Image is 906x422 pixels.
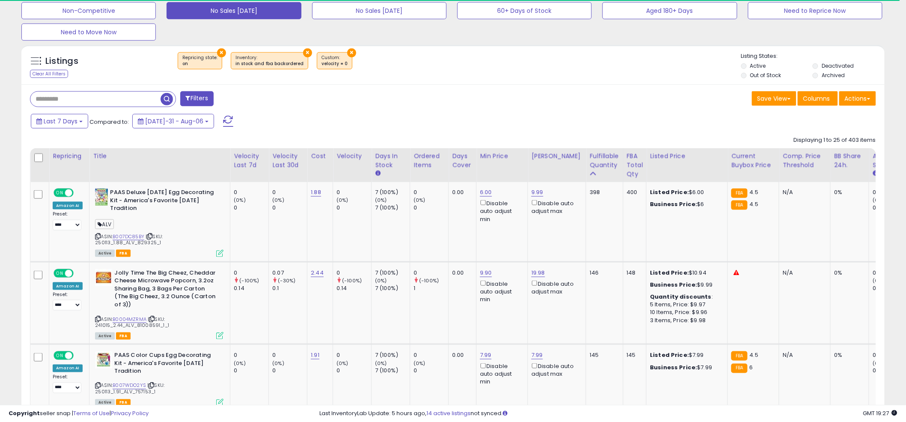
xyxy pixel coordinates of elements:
span: Inventory : [235,54,304,67]
small: (0%) [272,197,284,204]
div: 0 [272,351,307,359]
a: 7.99 [531,351,543,359]
div: 0 [234,189,268,196]
small: FBA [731,189,747,198]
button: Filters [180,91,214,106]
div: Last InventoryLab Update: 5 hours ago, not synced. [320,410,897,418]
small: (-100%) [240,277,259,284]
span: Repricing state : [182,54,218,67]
div: Avg BB Share [873,152,904,170]
span: FBA [116,250,131,257]
span: ALV [95,219,114,229]
small: (0%) [337,360,349,367]
div: Days In Stock [375,152,406,170]
span: [DATE]-31 - Aug-06 [145,117,203,126]
small: (0%) [337,197,349,204]
button: × [347,48,356,57]
a: 9.99 [531,188,543,197]
div: Comp. Price Threshold [783,152,827,170]
span: | SKU: 250113_1.88_ALV_829325_1 [95,233,163,246]
div: 0 [272,204,307,212]
b: Listed Price: [650,351,689,359]
b: Listed Price: [650,188,689,196]
div: seller snap | | [9,410,149,418]
small: (0%) [873,197,885,204]
div: Cost [311,152,329,161]
span: 4.5 [750,200,758,208]
img: 41P2Knp7LjL._SL40_.jpg [95,269,112,286]
button: Need to Reprice Now [748,2,882,19]
div: ASIN: [95,269,224,339]
button: 60+ Days of Stock [457,2,592,19]
div: Min Price [480,152,524,161]
span: 6 [750,363,753,371]
small: FBA [731,351,747,361]
button: No Sales [DATE] [312,2,447,19]
button: Non-Competitive [21,2,156,19]
img: 51bCT8ZFnBL._SL40_.jpg [95,189,108,206]
b: Quantity discounts [650,293,712,301]
b: Business Price: [650,363,697,371]
div: Fulfillable Quantity [590,152,619,170]
small: Avg BB Share. [873,170,878,177]
div: ASIN: [95,189,224,256]
div: 0 [234,367,268,375]
span: OFF [72,269,86,277]
div: Repricing [53,152,86,161]
a: B007DC85BY [113,233,144,240]
div: Clear All Filters [30,70,68,78]
div: 0 [272,189,307,196]
a: Terms of Use [73,409,110,417]
span: Custom: [322,54,348,67]
div: 0.00 [452,269,470,277]
small: (0%) [414,360,426,367]
div: 400 [627,189,640,196]
span: | SKU: 250113_1.91_ALV_757153_1 [95,382,164,395]
span: Compared to: [89,118,129,126]
h5: Listings [45,55,78,67]
div: 0.00 [452,189,470,196]
div: Amazon AI [53,202,83,210]
div: Amazon AI [53,365,83,372]
div: Velocity Last 7d [234,152,265,170]
div: 5 Items, Price: $9.97 [650,301,721,308]
div: Velocity Last 30d [272,152,304,170]
button: Actions [839,91,876,106]
div: 398 [590,189,616,196]
a: 14 active listings [427,409,471,417]
div: 145 [590,351,616,359]
button: Need to Move Now [21,24,156,41]
div: 0.1 [272,284,307,292]
div: 145 [627,351,640,359]
small: (0%) [272,360,284,367]
small: (0%) [414,197,426,204]
div: Days Cover [452,152,473,170]
span: FBA [116,332,131,340]
div: 0.07 [272,269,307,277]
div: FBA Total Qty [627,152,643,179]
div: $9.99 [650,281,721,289]
div: 10 Items, Price: $9.96 [650,308,721,316]
label: Archived [822,72,845,79]
div: 0.00 [452,351,470,359]
div: Displaying 1 to 25 of 403 items [794,136,876,144]
a: 19.98 [531,269,545,277]
div: Listed Price [650,152,724,161]
small: (0%) [873,360,885,367]
div: in stock and fba backordered [235,61,304,67]
button: Last 7 Days [31,114,88,129]
span: | SKU: 241015_2.44_ALV_81008591_1_1 [95,316,169,329]
div: 0 [234,269,268,277]
div: 1 [414,284,448,292]
span: Columns [803,94,830,103]
div: Disable auto adjust min [480,198,521,223]
b: Business Price: [650,281,697,289]
label: Out of Stock [750,72,781,79]
span: ON [54,269,65,277]
a: 1.88 [311,188,321,197]
small: (-30%) [278,277,296,284]
div: Disable auto adjust max [531,198,579,215]
a: 6.00 [480,188,492,197]
div: 0 [414,367,448,375]
div: [PERSON_NAME] [531,152,582,161]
